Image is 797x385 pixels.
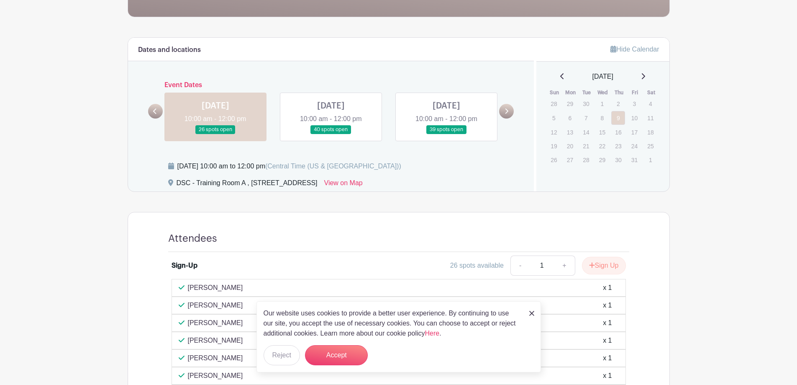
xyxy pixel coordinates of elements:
[138,46,201,54] h6: Dates and locations
[627,88,643,97] th: Fri
[177,178,318,191] div: DSC - Training Room A , [STREET_ADDRESS]
[163,81,500,89] h6: Event Dates
[188,353,243,363] p: [PERSON_NAME]
[450,261,504,271] div: 26 spots available
[324,178,363,191] a: View on Map
[579,111,593,124] p: 7
[643,111,657,124] p: 11
[643,126,657,139] p: 18
[611,126,625,139] p: 16
[265,163,401,170] span: (Central Time (US & [GEOGRAPHIC_DATA]))
[547,97,561,110] p: 28
[643,153,657,166] p: 1
[563,97,577,110] p: 29
[305,345,368,365] button: Accept
[554,256,575,276] a: +
[264,345,300,365] button: Reject
[563,126,577,139] p: 13
[582,257,626,274] button: Sign Up
[546,88,563,97] th: Sun
[595,153,609,166] p: 29
[628,140,641,152] p: 24
[628,97,641,110] p: 3
[611,97,625,110] p: 2
[603,318,612,328] div: x 1
[563,153,577,166] p: 27
[188,283,243,293] p: [PERSON_NAME]
[579,140,593,152] p: 21
[595,126,609,139] p: 15
[188,371,243,381] p: [PERSON_NAME]
[547,126,561,139] p: 12
[595,88,611,97] th: Wed
[610,46,659,53] a: Hide Calendar
[611,140,625,152] p: 23
[579,88,595,97] th: Tue
[592,72,613,82] span: [DATE]
[595,111,609,124] p: 8
[603,353,612,363] div: x 1
[188,300,243,310] p: [PERSON_NAME]
[547,153,561,166] p: 26
[547,140,561,152] p: 19
[628,153,641,166] p: 31
[643,140,657,152] p: 25
[643,88,659,97] th: Sat
[603,371,612,381] div: x 1
[168,233,217,245] h4: Attendees
[188,336,243,346] p: [PERSON_NAME]
[529,311,534,316] img: close_button-5f87c8562297e5c2d7936805f587ecaba9071eb48480494691a3f1689db116b3.svg
[563,140,577,152] p: 20
[579,153,593,166] p: 28
[603,336,612,346] div: x 1
[611,111,625,125] a: 9
[172,261,197,271] div: Sign-Up
[563,111,577,124] p: 6
[425,330,440,337] a: Here
[579,97,593,110] p: 30
[628,111,641,124] p: 10
[264,308,520,338] p: Our website uses cookies to provide a better user experience. By continuing to use our site, you ...
[579,126,593,139] p: 14
[603,283,612,293] div: x 1
[595,140,609,152] p: 22
[643,97,657,110] p: 4
[547,111,561,124] p: 5
[563,88,579,97] th: Mon
[510,256,530,276] a: -
[611,153,625,166] p: 30
[188,318,243,328] p: [PERSON_NAME]
[603,300,612,310] div: x 1
[177,161,401,171] div: [DATE] 10:00 am to 12:00 pm
[628,126,641,139] p: 17
[595,97,609,110] p: 1
[611,88,627,97] th: Thu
